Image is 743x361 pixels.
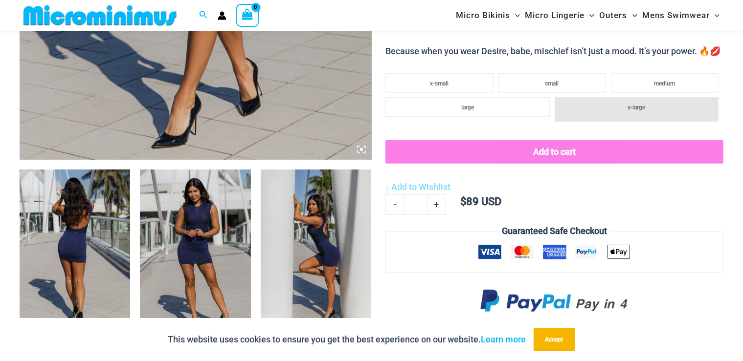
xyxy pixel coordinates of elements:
[140,170,250,336] img: Desire Me Navy 5192 Dress
[20,170,130,336] img: Desire Me Navy 5192 Dress
[525,3,585,28] span: Micro Lingerie
[461,104,474,111] span: large
[600,3,628,28] span: Outers
[385,73,493,93] li: x-small
[481,334,526,344] a: Learn more
[168,332,526,347] p: This website uses cookies to ensure you get the best experience on our website.
[261,170,371,336] img: Desire Me Navy 5192 Dress
[385,180,450,194] a: Add to Wishlist
[385,97,549,117] li: large
[385,140,723,164] button: Add to cart
[642,3,710,28] span: Mens Swimwear
[585,3,594,28] span: Menu Toggle
[498,73,606,93] li: small
[654,80,675,87] span: medium
[218,11,226,20] a: Account icon link
[597,3,640,28] a: OutersMenu ToggleMenu Toggle
[385,194,404,215] a: -
[236,4,259,26] a: View Shopping Cart, empty
[404,194,427,215] input: Product quantity
[392,182,451,192] span: Add to Wishlist
[20,4,180,26] img: MM SHOP LOGO FLAT
[510,3,520,28] span: Menu Toggle
[555,97,719,122] li: x-large
[628,104,645,111] span: x-large
[430,80,449,87] span: x-small
[534,328,575,351] button: Accept
[522,3,597,28] a: Micro LingerieMenu ToggleMenu Toggle
[460,195,502,208] bdi: 89 USD
[545,80,559,87] span: small
[428,194,446,215] a: +
[710,3,720,28] span: Menu Toggle
[453,3,522,28] a: Micro BikinisMenu ToggleMenu Toggle
[456,3,510,28] span: Micro Bikinis
[628,3,637,28] span: Menu Toggle
[460,195,467,208] span: $
[640,3,722,28] a: Mens SwimwearMenu ToggleMenu Toggle
[199,9,208,21] a: Search icon link
[452,1,723,29] nav: Site Navigation
[498,224,611,238] legend: Guaranteed Safe Checkout
[611,73,719,93] li: medium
